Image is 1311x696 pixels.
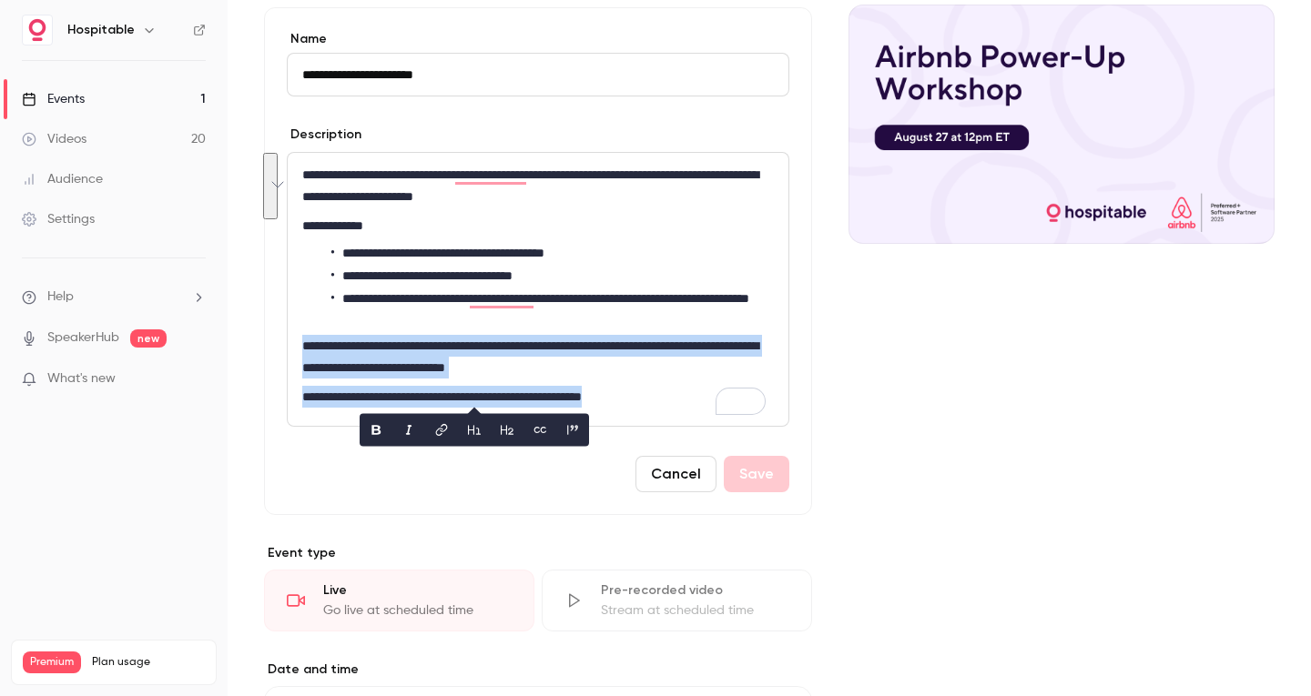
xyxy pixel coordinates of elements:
[542,570,812,631] div: Pre-recorded videoStream at scheduled time
[427,416,456,445] button: link
[264,661,812,679] label: Date and time
[22,287,206,307] li: help-dropdown-opener
[264,544,812,562] p: Event type
[323,581,512,600] div: Live
[287,30,789,48] label: Name
[288,153,788,426] div: To enrich screen reader interactions, please activate Accessibility in Grammarly extension settings
[323,601,512,620] div: Go live at scheduled time
[287,152,789,427] section: description
[601,581,789,600] div: Pre-recorded video
[22,130,86,148] div: Videos
[635,456,716,492] button: Cancel
[22,90,85,108] div: Events
[130,329,167,348] span: new
[394,416,423,445] button: italic
[22,170,103,188] div: Audience
[601,601,789,620] div: Stream at scheduled time
[23,651,81,673] span: Premium
[67,21,135,39] h6: Hospitable
[47,287,74,307] span: Help
[361,416,391,445] button: bold
[22,210,95,228] div: Settings
[23,15,52,45] img: Hospitable
[287,126,361,144] label: Description
[558,416,587,445] button: blockquote
[288,153,788,426] div: editor
[184,371,206,388] iframe: Noticeable Trigger
[47,369,116,388] span: What's new
[264,570,534,631] div: LiveGo live at scheduled time
[92,655,205,670] span: Plan usage
[47,328,119,348] a: SpeakerHub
